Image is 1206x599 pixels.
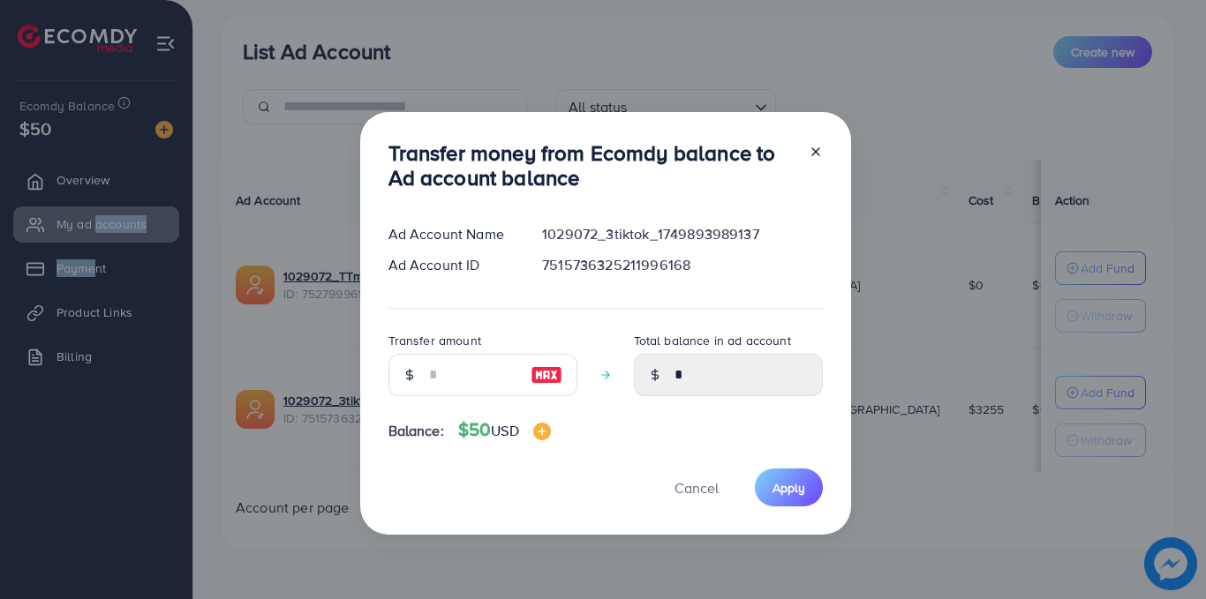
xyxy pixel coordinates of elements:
div: Ad Account Name [374,224,529,244]
span: Cancel [675,478,719,498]
div: 7515736325211996168 [528,255,836,275]
button: Apply [755,468,823,506]
h4: $50 [458,419,551,441]
label: Transfer amount [388,332,481,349]
span: USD [491,421,518,440]
label: Total balance in ad account [634,332,791,349]
div: 1029072_3tiktok_1749893989137 [528,224,836,244]
img: image [531,364,562,386]
span: Balance: [388,421,444,441]
h3: Transfer money from Ecomdy balance to Ad account balance [388,140,795,191]
span: Apply [773,479,805,497]
button: Cancel [652,468,741,506]
div: Ad Account ID [374,255,529,275]
img: image [533,423,551,440]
